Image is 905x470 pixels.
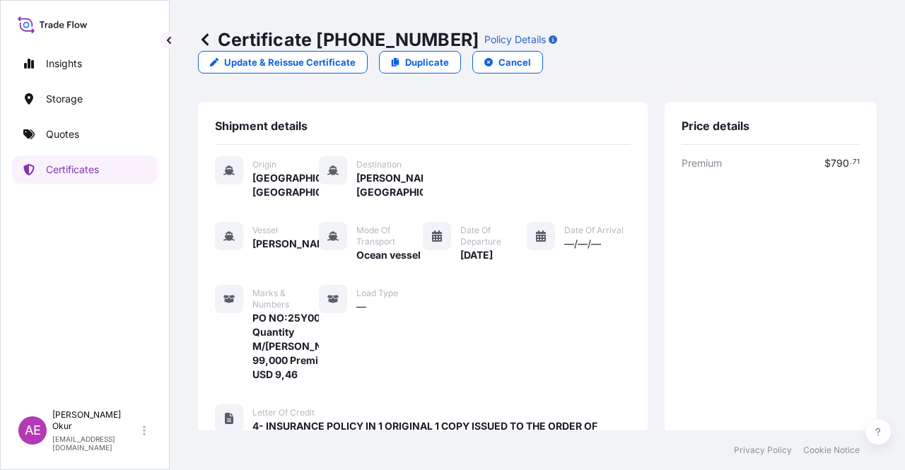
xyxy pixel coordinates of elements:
span: 71 [853,160,860,165]
a: Duplicate [379,51,461,74]
span: 790 [831,158,849,168]
span: Mode of Transport [356,225,423,247]
span: Load Type [356,288,398,299]
span: Ocean vessel [356,248,421,262]
span: Destination [356,159,402,170]
a: Cookie Notice [803,445,860,456]
span: Vessel [252,225,278,236]
p: Insights [46,57,82,71]
span: Date of Arrival [564,225,624,236]
span: AE [25,423,41,437]
p: [EMAIL_ADDRESS][DOMAIN_NAME] [52,435,140,452]
p: Policy Details [484,33,546,47]
span: . [850,160,852,165]
span: [DATE] [460,248,493,262]
p: Certificate [PHONE_NUMBER] [198,28,479,51]
span: Marks & Numbers [252,288,319,310]
span: [PERSON_NAME], [GEOGRAPHIC_DATA] [356,171,423,199]
p: Duplicate [405,55,449,69]
span: PO NO:25Y0092200 Quantity M/[PERSON_NAME]: 99,000 Premium: USD 9,46 [252,311,319,382]
button: Cancel [472,51,543,74]
a: Insights [12,49,158,78]
span: Shipment details [215,119,308,133]
span: Date of Departure [460,225,527,247]
span: Origin [252,159,276,170]
a: Privacy Policy [734,445,792,456]
a: Quotes [12,120,158,148]
span: — [356,300,366,314]
a: Storage [12,85,158,113]
p: [PERSON_NAME] Okur [52,409,140,432]
a: Update & Reissue Certificate [198,51,368,74]
span: $ [824,158,831,168]
span: [GEOGRAPHIC_DATA], [GEOGRAPHIC_DATA] [252,171,319,199]
p: Cancel [498,55,531,69]
p: Update & Reissue Certificate [224,55,356,69]
span: Price details [682,119,749,133]
span: [PERSON_NAME] [252,237,319,251]
a: Certificates [12,155,158,184]
span: Premium [682,156,722,170]
p: Quotes [46,127,79,141]
p: Storage [46,92,83,106]
span: —/—/— [564,237,601,251]
span: Letter of Credit [252,407,315,418]
p: Certificates [46,163,99,177]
